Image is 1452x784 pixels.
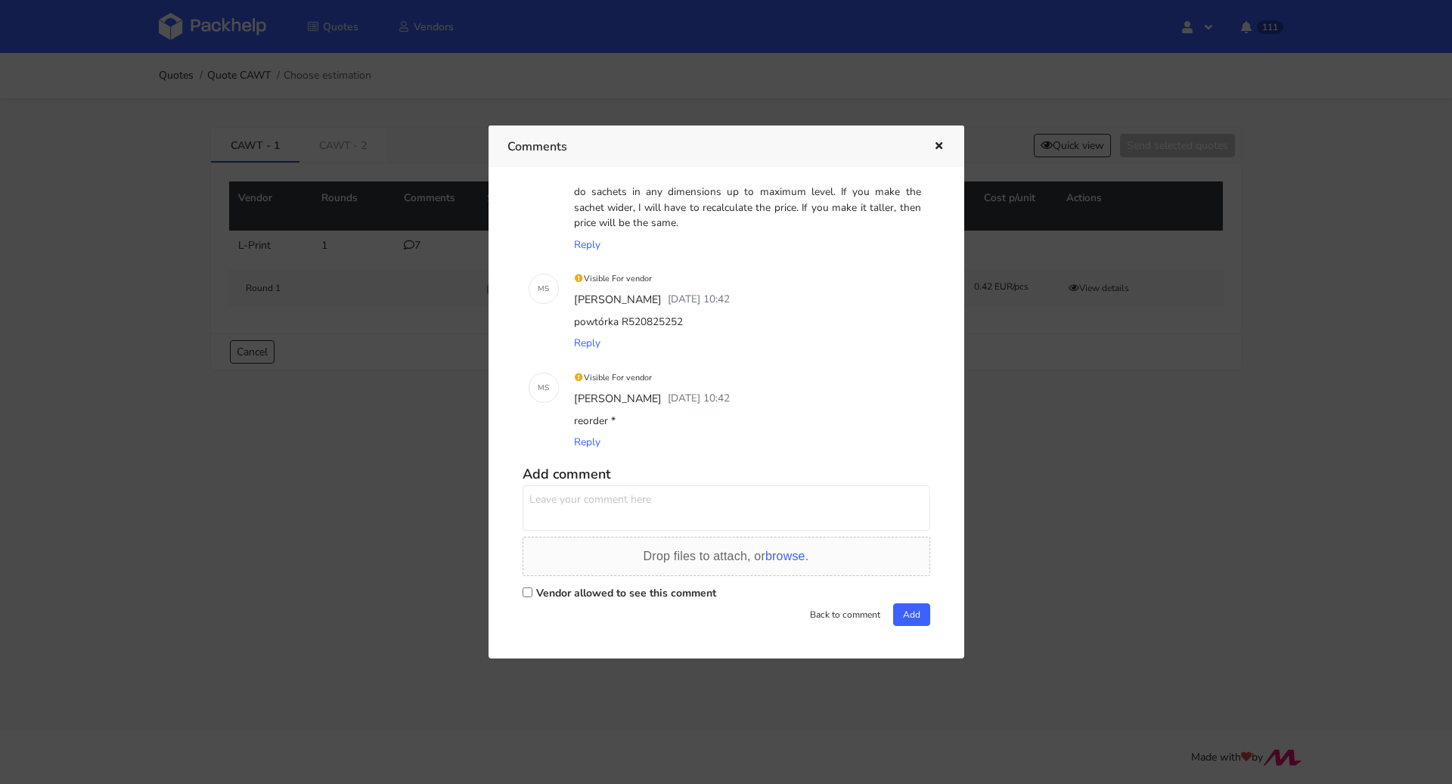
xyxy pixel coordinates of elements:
span: Reply [574,237,600,252]
span: browse. [765,550,808,562]
span: Reply [574,336,600,350]
span: S [544,378,549,398]
div: Hi, 1. Yes, it would be the same. Just keep in mind that possible quantity deviations are calcula... [571,151,924,234]
label: Vendor allowed to see this comment [536,586,716,600]
div: [DATE] 10:42 [665,289,733,311]
small: Visible For vendor [574,273,653,284]
button: Back to comment [800,603,890,626]
span: S [544,279,549,299]
div: [PERSON_NAME] [571,388,665,411]
h3: Comments [507,136,911,157]
span: M [538,378,544,398]
div: [DATE] 10:42 [665,388,733,411]
div: powtórka R520825252 [571,311,924,333]
button: Add [893,603,930,626]
div: reorder * [571,411,924,432]
span: Drop files to attach, or [644,550,809,562]
span: Reply [574,435,600,449]
h5: Add comment [523,466,930,483]
span: M [538,279,544,299]
small: Visible For vendor [574,372,653,383]
div: [PERSON_NAME] [571,289,665,311]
